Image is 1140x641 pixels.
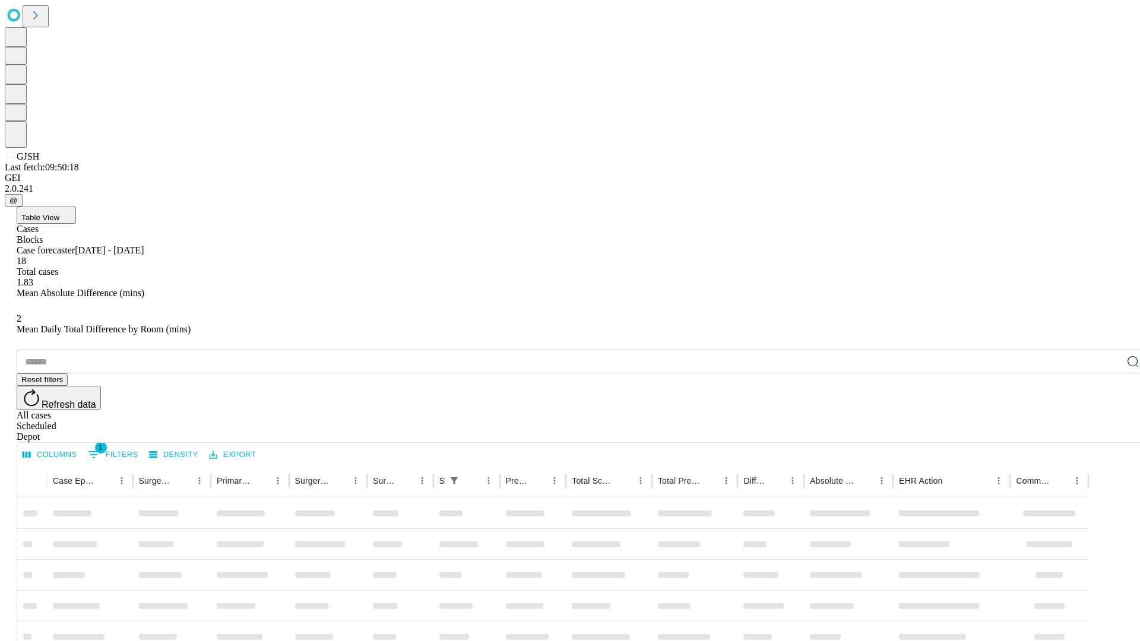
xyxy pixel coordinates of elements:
button: Show filters [85,445,141,464]
span: Total cases [17,266,58,277]
button: @ [5,194,23,207]
div: Scheduled In Room Duration [439,476,445,485]
button: Sort [464,472,480,489]
button: Sort [175,472,191,489]
span: 2 [17,313,21,323]
span: 1.83 [17,277,33,287]
button: Sort [943,472,960,489]
button: Menu [784,472,801,489]
div: Case Epic Id [53,476,96,485]
button: Menu [480,472,497,489]
button: Sort [1052,472,1069,489]
span: Table View [21,213,59,222]
span: 18 [17,256,26,266]
div: 1 active filter [446,472,463,489]
button: Menu [270,472,286,489]
div: Difference [743,476,767,485]
button: Sort [768,472,784,489]
button: Sort [331,472,347,489]
button: Reset filters [17,373,68,386]
button: Sort [857,472,873,489]
span: Refresh data [42,399,96,410]
button: Sort [616,472,632,489]
div: Surgery Name [295,476,330,485]
button: Table View [17,207,76,224]
div: Total Predicted Duration [658,476,701,485]
div: Primary Service [217,476,251,485]
div: Total Scheduled Duration [572,476,615,485]
button: Menu [347,472,364,489]
button: Menu [632,472,649,489]
button: Sort [530,472,546,489]
div: Surgery Date [373,476,396,485]
span: @ [9,196,18,205]
div: GEI [5,173,1135,183]
div: Surgeon Name [139,476,173,485]
button: Refresh data [17,386,101,410]
span: Mean Absolute Difference (mins) [17,288,144,298]
button: Menu [1069,472,1085,489]
div: EHR Action [899,476,942,485]
button: Sort [397,472,414,489]
button: Menu [546,472,563,489]
span: Reset filters [21,375,63,384]
span: 1 [95,442,107,453]
button: Menu [718,472,734,489]
span: Mean Daily Total Difference by Room (mins) [17,324,191,334]
div: Predicted In Room Duration [506,476,529,485]
span: [DATE] - [DATE] [75,245,144,255]
button: Select columns [20,446,80,464]
button: Export [206,446,259,464]
div: Absolute Difference [810,476,856,485]
button: Sort [97,472,113,489]
button: Sort [253,472,270,489]
button: Sort [701,472,718,489]
button: Show filters [446,472,463,489]
div: 2.0.241 [5,183,1135,194]
span: Case forecaster [17,245,75,255]
span: Last fetch: 09:50:18 [5,162,79,172]
button: Menu [990,472,1007,489]
div: Comments [1016,476,1050,485]
button: Menu [414,472,430,489]
span: GJSH [17,151,39,161]
button: Density [146,446,201,464]
button: Menu [113,472,130,489]
button: Menu [873,472,890,489]
button: Menu [191,472,208,489]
